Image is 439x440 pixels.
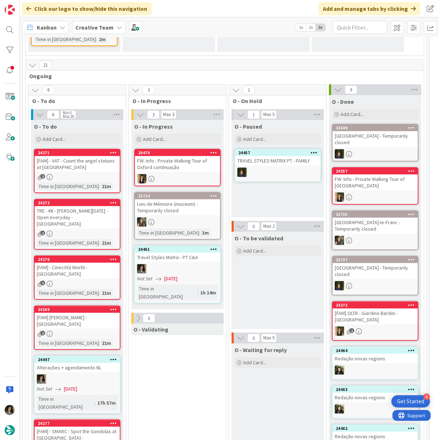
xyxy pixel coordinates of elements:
[263,225,275,228] div: Max 2
[38,421,120,426] div: 24277
[341,111,364,117] span: Add Card...
[137,229,199,237] div: Time in [GEOGRAPHIC_DATA]
[333,125,418,131] div: 23649
[35,150,120,156] div: 24271
[336,212,418,217] div: 23725
[333,168,418,174] div: 24257
[143,314,155,323] span: 0
[135,193,220,199] div: 23724
[333,236,418,245] div: IG
[335,149,344,159] img: MC
[336,348,418,353] div: 24464
[336,125,418,130] div: 23649
[423,394,430,400] div: 4
[316,24,325,31] span: 3x
[135,150,220,156] div: 24470
[333,386,418,393] div: 24463
[164,275,177,283] span: [DATE]
[335,192,344,202] img: SP
[319,2,420,15] div: Add and manage tabs by clicking
[235,168,320,177] div: MC
[243,136,266,142] span: Add Card...
[263,113,275,116] div: Max 5
[100,239,113,247] div: 21m
[333,425,418,432] div: 24462
[5,425,15,435] img: avatar
[135,174,220,183] div: SP
[335,365,344,375] img: BC
[237,168,247,177] img: MC
[238,150,320,155] div: 24457
[40,331,45,335] span: 2
[133,326,168,333] span: O - Validating
[35,150,120,172] div: 24271[FAM] - VAT - Count the angel statues at [GEOGRAPHIC_DATA]
[37,395,95,411] div: Time in [GEOGRAPHIC_DATA]
[47,110,59,119] span: 8
[333,257,418,279] div: 23727[GEOGRAPHIC_DATA] - Temporarily closed
[243,359,266,366] span: Add Card...
[135,217,220,227] div: IG
[333,257,418,263] div: 23727
[333,281,418,290] div: MC
[96,399,118,407] div: 17h 57m
[35,200,120,206] div: 24272
[99,339,100,347] span: :
[135,264,220,274] div: MS
[333,168,418,190] div: 24257FW: Info - Private Walking Tour of [GEOGRAPHIC_DATA]
[132,97,217,105] span: O - In Progress
[333,365,418,375] div: BC
[333,404,418,414] div: BC
[306,24,316,31] span: 2x
[35,356,120,363] div: 24447
[135,253,220,262] div: Travel Styles Matrix - PT C&A
[397,398,424,405] div: Get Started
[38,257,120,262] div: 24270
[100,182,113,190] div: 21m
[233,97,317,105] span: O - On Hold
[42,86,54,94] span: 8
[335,326,344,336] img: SP
[247,110,260,119] span: 1
[137,285,197,301] div: Time in [GEOGRAPHIC_DATA]
[135,156,220,172] div: FW: Info - Private Walking Tour of Oxford continuação
[99,182,100,190] span: :
[35,263,120,279] div: [FAM] - Cinecittá World - [GEOGRAPHIC_DATA]
[38,307,120,312] div: 24269
[75,24,114,31] b: Creative Team
[39,61,52,70] span: 21
[333,131,418,147] div: [GEOGRAPHIC_DATA] - Temporarily closed
[333,192,418,202] div: SP
[333,149,418,159] div: MC
[333,393,418,402] div: Redação novas regions
[333,125,418,147] div: 23649[GEOGRAPHIC_DATA] - Temporarily closed
[137,264,146,274] img: MS
[35,306,120,313] div: 24269
[37,374,46,384] img: MS
[197,289,198,297] span: :
[336,387,418,392] div: 24463
[99,239,100,247] span: :
[333,302,418,308] div: 24273
[34,123,57,130] span: O - To do
[243,86,255,94] span: 1
[35,206,120,228] div: TRE - €€ - [PERSON_NAME][DATE] - Open everyday - [GEOGRAPHIC_DATA]
[137,275,153,282] i: Not Set
[350,328,354,333] span: 1
[335,404,344,414] img: BC
[333,174,418,190] div: FW: Info - Private Walking Tour of [GEOGRAPHIC_DATA]
[137,174,146,183] img: SP
[96,35,97,43] span: :
[147,110,159,119] span: 3
[138,247,220,252] div: 24461
[38,357,120,362] div: 24447
[5,5,15,15] img: Visit kanbanzone.com
[34,35,96,43] div: Time in [GEOGRAPHIC_DATA]
[296,24,306,31] span: 1x
[29,72,415,80] span: Ongoing
[247,334,260,342] span: 0
[333,21,387,34] input: Quick Filter...
[135,246,220,253] div: 24461
[35,156,120,172] div: [FAM] - VAT - Count the angel statues at [GEOGRAPHIC_DATA]
[5,405,15,415] img: MS
[35,363,120,372] div: Alterações + agendamento NL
